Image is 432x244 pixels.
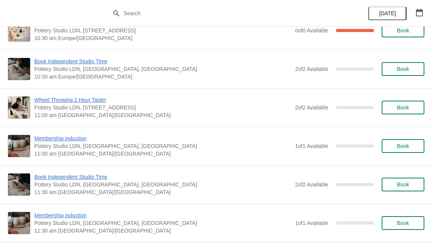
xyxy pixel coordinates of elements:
img: Book Independent Studio Time | Pottery Studio LDN, London, UK | 11:30 am Europe/London [8,173,30,195]
span: 1 of 1 Available [295,220,328,226]
span: 2 of 2 Available [295,104,328,111]
span: 11:00 am [GEOGRAPHIC_DATA]/[GEOGRAPHIC_DATA] [34,150,291,157]
button: Book [382,101,424,114]
button: Book [382,139,424,153]
span: 10:30 am Europe/[GEOGRAPHIC_DATA] [34,34,291,42]
span: Book [397,181,409,188]
span: Pottery Studio LDN, [GEOGRAPHIC_DATA], [GEOGRAPHIC_DATA] [34,219,291,227]
img: Wheel Throwing 2 Hour Taster | Pottery Studio LDN, Unit 1.3, Building A4, 10 Monro Way, London, S... [8,96,30,119]
span: 2 of 2 Available [295,66,328,72]
span: Book [397,27,409,34]
img: Membership induction | Pottery Studio LDN, Monro Way, London, UK | 11:30 am Europe/London [8,212,30,234]
span: Membership induction [34,212,291,219]
span: 1 of 1 Available [295,143,328,149]
img: Book Independent Studio Time | Pottery Studio LDN, London, UK | 10:30 am Europe/London [8,58,30,80]
button: Book [382,24,424,37]
span: 10:30 am Europe/[GEOGRAPHIC_DATA] [34,73,291,80]
button: Book [382,62,424,76]
span: Pottery Studio LDN, [GEOGRAPHIC_DATA], [GEOGRAPHIC_DATA] [34,65,291,73]
span: 11:30 am [GEOGRAPHIC_DATA]/[GEOGRAPHIC_DATA] [34,227,291,234]
button: [DATE] [368,6,406,20]
button: Book [382,216,424,230]
span: 11:00 am [GEOGRAPHIC_DATA]/[GEOGRAPHIC_DATA] [34,111,291,119]
span: 0 of 0 Available [295,27,328,34]
span: Book Independent Studio Time [34,173,291,181]
span: [DATE] [379,10,396,16]
span: Pottery Studio LDN, [GEOGRAPHIC_DATA], [GEOGRAPHIC_DATA] [34,142,291,150]
span: Book [397,143,409,149]
span: Membership induction [34,135,291,142]
span: Wheel Throwing 2 Hour Taster [34,96,291,104]
span: Pottery Studio LDN, [STREET_ADDRESS] [34,27,291,34]
span: Book Independent Studio Time [34,58,291,65]
span: Pottery Studio LDN, [GEOGRAPHIC_DATA], [GEOGRAPHIC_DATA] [34,181,291,188]
span: Book [397,66,409,72]
span: 11:30 am [GEOGRAPHIC_DATA]/[GEOGRAPHIC_DATA] [34,188,291,196]
input: Search [123,6,324,20]
button: Book [382,178,424,191]
span: Book [397,220,409,226]
img: Membership induction | Pottery Studio LDN, Monro Way, London, UK | 11:00 am Europe/London [8,135,30,157]
span: Book [397,104,409,111]
span: Pottery Studio LDN, [STREET_ADDRESS] [34,104,291,111]
img: Book Pottery Painting | Pottery Studio LDN, Unit 1.3, Building A4, 10 Monro Way, London, SE10 0EJ... [8,19,30,42]
span: 2 of 2 Available [295,181,328,188]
